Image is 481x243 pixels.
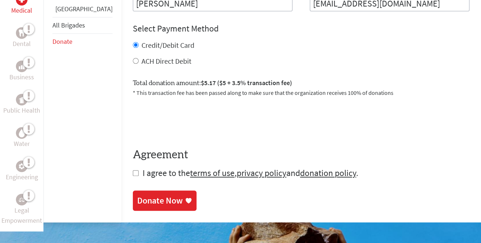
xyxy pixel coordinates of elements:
p: Dental [13,39,31,49]
a: WaterWater [14,127,30,149]
img: Public Health [19,96,25,103]
a: terms of use [190,167,235,179]
div: Public Health [16,94,28,105]
li: All Brigades [52,17,113,34]
h4: Select Payment Method [133,23,469,34]
a: donation policy [300,167,356,179]
div: Business [16,60,28,72]
img: Legal Empowerment [19,197,25,202]
a: BusinessBusiness [9,60,34,82]
a: All Brigades [52,21,85,29]
img: Dental [19,30,25,37]
p: Water [14,139,30,149]
a: [GEOGRAPHIC_DATA] [55,5,113,13]
img: Water [19,129,25,137]
a: Public HealthPublic Health [3,94,40,116]
li: Donate [52,34,113,50]
div: Legal Empowerment [16,194,28,205]
span: $5.17 ($5 + 3.5% transaction fee) [201,79,292,87]
label: ACH Direct Debit [142,56,191,66]
li: Guatemala [52,4,113,17]
div: Engineering [16,160,28,172]
span: I agree to the , and . [143,167,358,179]
div: Donate Now [137,195,183,206]
a: Donate [52,37,72,46]
a: Donate Now [133,190,197,211]
p: Engineering [6,172,38,182]
div: Dental [16,27,28,39]
p: Medical [11,5,32,16]
img: Business [19,63,25,69]
a: Legal EmpowermentLegal Empowerment [1,194,42,226]
p: Legal Empowerment [1,205,42,226]
div: Water [16,127,28,139]
p: Public Health [3,105,40,116]
label: Credit/Debit Card [142,41,194,50]
p: Business [9,72,34,82]
label: Total donation amount: [133,78,292,88]
p: * This transaction fee has been passed along to make sure that the organization receives 100% of ... [133,88,469,97]
h4: Agreement [133,148,469,162]
a: DentalDental [13,27,31,49]
a: privacy policy [237,167,286,179]
a: EngineeringEngineering [6,160,38,182]
iframe: reCAPTCHA [133,106,243,134]
img: Engineering [19,163,25,169]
